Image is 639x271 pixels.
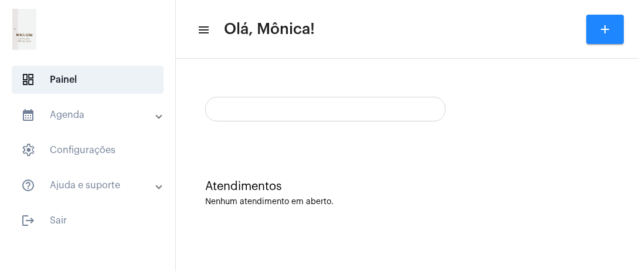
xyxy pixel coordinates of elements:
[598,22,612,36] mat-icon: add
[205,198,610,206] div: Nenhum atendimento em aberto.
[7,171,175,199] mat-expansion-panel-header: sidenav iconAjuda e suporte
[21,178,157,192] mat-panel-title: Ajuda e suporte
[21,108,157,122] mat-panel-title: Agenda
[7,101,175,129] mat-expansion-panel-header: sidenav iconAgenda
[21,178,35,192] mat-icon: sidenav icon
[12,136,164,164] span: Configurações
[21,108,35,122] mat-icon: sidenav icon
[224,20,315,39] span: Olá, Mônica!
[9,6,39,53] img: 21e865a3-0c32-a0ee-b1ff-d681ccd3ac4b.png
[21,73,35,87] span: sidenav icon
[12,66,164,94] span: Painel
[197,23,209,37] mat-icon: sidenav icon
[21,143,35,157] span: sidenav icon
[21,214,35,228] mat-icon: sidenav icon
[205,180,610,193] div: Atendimentos
[12,206,164,235] span: Sair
